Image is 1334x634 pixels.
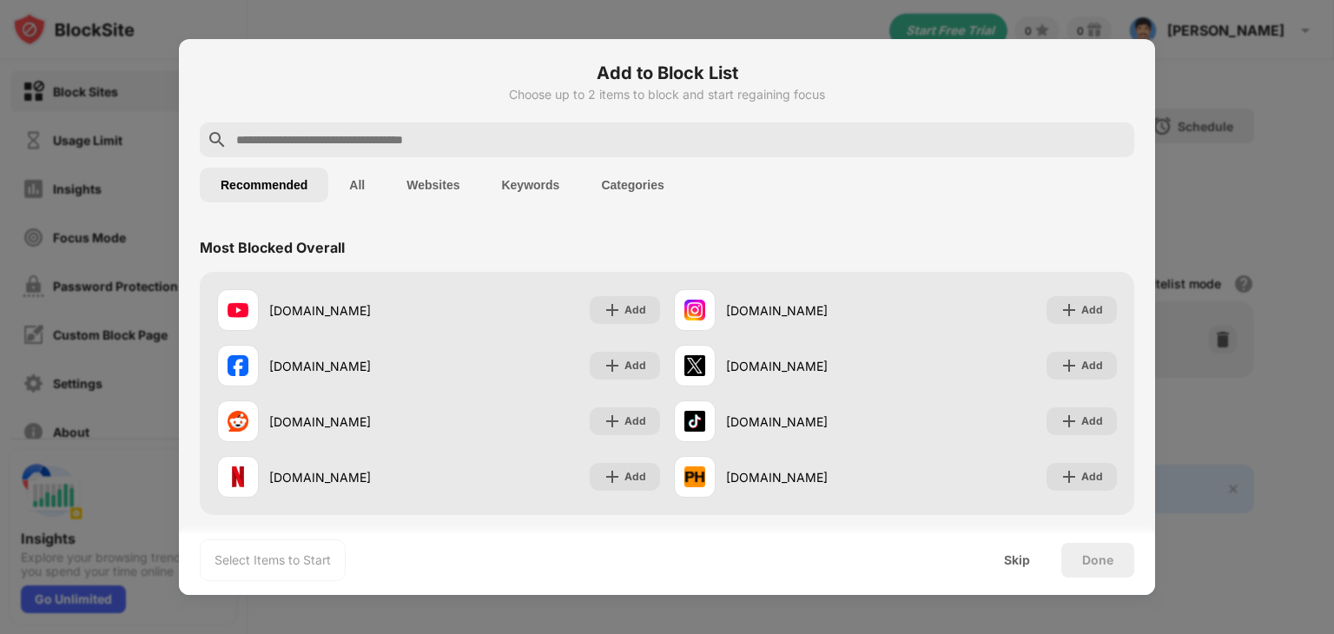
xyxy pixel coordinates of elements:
[580,168,684,202] button: Categories
[215,551,331,569] div: Select Items to Start
[1081,357,1103,374] div: Add
[726,357,895,375] div: [DOMAIN_NAME]
[1082,553,1113,567] div: Done
[200,88,1134,102] div: Choose up to 2 items to block and start regaining focus
[1004,553,1030,567] div: Skip
[269,301,439,320] div: [DOMAIN_NAME]
[228,466,248,487] img: favicons
[480,168,580,202] button: Keywords
[684,300,705,320] img: favicons
[386,168,480,202] button: Websites
[624,357,646,374] div: Add
[200,60,1134,86] h6: Add to Block List
[1081,468,1103,485] div: Add
[269,413,439,431] div: [DOMAIN_NAME]
[726,413,895,431] div: [DOMAIN_NAME]
[726,468,895,486] div: [DOMAIN_NAME]
[1081,413,1103,430] div: Add
[200,239,345,256] div: Most Blocked Overall
[684,355,705,376] img: favicons
[328,168,386,202] button: All
[269,357,439,375] div: [DOMAIN_NAME]
[726,301,895,320] div: [DOMAIN_NAME]
[200,168,328,202] button: Recommended
[228,411,248,432] img: favicons
[624,301,646,319] div: Add
[624,468,646,485] div: Add
[624,413,646,430] div: Add
[269,468,439,486] div: [DOMAIN_NAME]
[1081,301,1103,319] div: Add
[684,411,705,432] img: favicons
[228,355,248,376] img: favicons
[684,466,705,487] img: favicons
[228,300,248,320] img: favicons
[207,129,228,150] img: search.svg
